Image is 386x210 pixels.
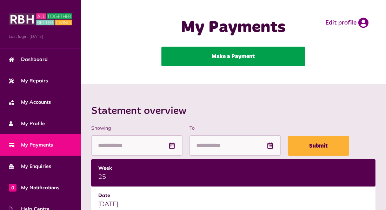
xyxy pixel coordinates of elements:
[9,120,45,127] span: My Profile
[9,56,48,63] span: Dashboard
[9,12,72,26] img: MyRBH
[91,105,375,117] h2: Statement overview
[189,124,281,132] label: To
[91,124,182,132] label: Showing
[9,184,59,191] span: My Notifications
[9,33,72,40] span: Last login: [DATE]
[325,18,368,28] a: Edit profile
[9,99,51,106] span: My Accounts
[9,77,48,84] span: My Repairs
[9,184,16,191] span: 0
[288,136,349,156] button: Submit
[115,18,351,38] h1: My Payments
[9,163,51,170] span: My Enquiries
[91,159,375,187] td: 25
[161,47,305,66] a: Make a Payment
[9,141,53,149] span: My Payments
